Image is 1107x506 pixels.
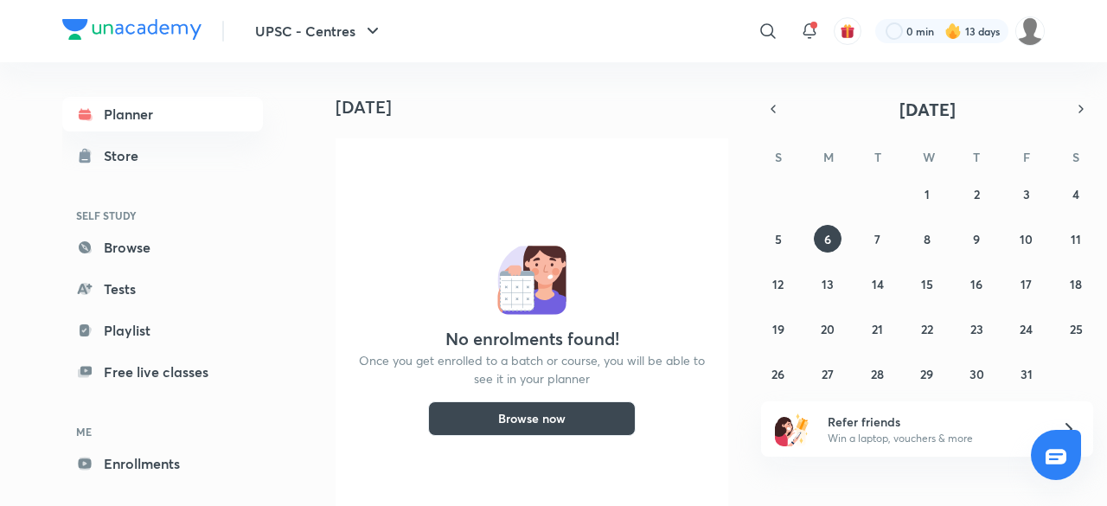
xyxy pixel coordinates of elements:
[973,231,980,247] abbr: October 9, 2025
[872,321,883,337] abbr: October 21, 2025
[1062,315,1090,343] button: October 25, 2025
[864,360,892,388] button: October 28, 2025
[814,360,841,388] button: October 27, 2025
[921,321,933,337] abbr: October 22, 2025
[963,270,990,298] button: October 16, 2025
[924,231,931,247] abbr: October 8, 2025
[775,231,782,247] abbr: October 5, 2025
[62,446,263,481] a: Enrollments
[785,97,1069,121] button: [DATE]
[963,315,990,343] button: October 23, 2025
[1021,366,1033,382] abbr: October 31, 2025
[913,360,941,388] button: October 29, 2025
[1020,321,1033,337] abbr: October 24, 2025
[765,225,792,253] button: October 5, 2025
[872,276,884,292] abbr: October 14, 2025
[62,313,263,348] a: Playlist
[1072,149,1079,165] abbr: Saturday
[1070,321,1083,337] abbr: October 25, 2025
[62,138,263,173] a: Store
[969,366,984,382] abbr: October 30, 2025
[1013,360,1040,388] button: October 31, 2025
[925,186,930,202] abbr: October 1, 2025
[765,270,792,298] button: October 12, 2025
[923,149,935,165] abbr: Wednesday
[1023,186,1030,202] abbr: October 3, 2025
[445,329,619,349] h4: No enrolments found!
[864,225,892,253] button: October 7, 2025
[1020,231,1033,247] abbr: October 10, 2025
[974,186,980,202] abbr: October 2, 2025
[62,272,263,306] a: Tests
[1013,315,1040,343] button: October 24, 2025
[62,355,263,389] a: Free live classes
[864,270,892,298] button: October 14, 2025
[62,19,202,44] a: Company Logo
[944,22,962,40] img: streak
[1071,231,1081,247] abbr: October 11, 2025
[336,97,742,118] h4: [DATE]
[62,97,263,131] a: Planner
[821,321,835,337] abbr: October 20, 2025
[775,412,809,446] img: referral
[356,351,707,388] p: Once you get enrolled to a batch or course, you will be able to see it in your planner
[822,366,834,382] abbr: October 27, 2025
[772,321,784,337] abbr: October 19, 2025
[772,276,784,292] abbr: October 12, 2025
[62,230,263,265] a: Browse
[765,315,792,343] button: October 19, 2025
[824,231,831,247] abbr: October 6, 2025
[828,431,1040,446] p: Win a laptop, vouchers & more
[921,276,933,292] abbr: October 15, 2025
[1013,225,1040,253] button: October 10, 2025
[1062,270,1090,298] button: October 18, 2025
[1062,180,1090,208] button: October 4, 2025
[913,225,941,253] button: October 8, 2025
[428,401,636,436] button: Browse now
[1013,270,1040,298] button: October 17, 2025
[814,270,841,298] button: October 13, 2025
[1013,180,1040,208] button: October 3, 2025
[828,413,1040,431] h6: Refer friends
[62,417,263,446] h6: ME
[834,17,861,45] button: avatar
[814,225,841,253] button: October 6, 2025
[840,23,855,39] img: avatar
[1072,186,1079,202] abbr: October 4, 2025
[963,180,990,208] button: October 2, 2025
[963,360,990,388] button: October 30, 2025
[874,149,881,165] abbr: Tuesday
[775,149,782,165] abbr: Sunday
[973,149,980,165] abbr: Thursday
[913,270,941,298] button: October 15, 2025
[497,246,566,315] img: No events
[245,14,394,48] button: UPSC - Centres
[1023,149,1030,165] abbr: Friday
[765,360,792,388] button: October 26, 2025
[920,366,933,382] abbr: October 29, 2025
[1015,16,1045,46] img: SAKSHI AGRAWAL
[62,201,263,230] h6: SELF STUDY
[913,315,941,343] button: October 22, 2025
[1021,276,1032,292] abbr: October 17, 2025
[864,315,892,343] button: October 21, 2025
[970,276,982,292] abbr: October 16, 2025
[871,366,884,382] abbr: October 28, 2025
[970,321,983,337] abbr: October 23, 2025
[814,315,841,343] button: October 20, 2025
[1062,225,1090,253] button: October 11, 2025
[899,98,956,121] span: [DATE]
[1070,276,1082,292] abbr: October 18, 2025
[771,366,784,382] abbr: October 26, 2025
[963,225,990,253] button: October 9, 2025
[62,19,202,40] img: Company Logo
[823,149,834,165] abbr: Monday
[874,231,880,247] abbr: October 7, 2025
[913,180,941,208] button: October 1, 2025
[822,276,834,292] abbr: October 13, 2025
[104,145,149,166] div: Store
